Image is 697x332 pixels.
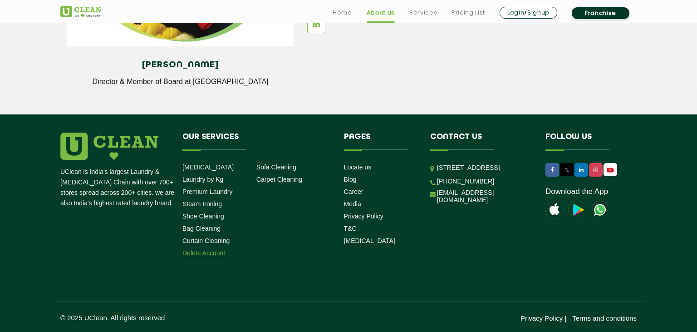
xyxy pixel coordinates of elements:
[60,133,158,160] img: logo.png
[545,201,564,219] img: apple-icon.png
[572,314,637,322] a: Terms and conditions
[182,200,222,208] a: Steam Ironing
[344,237,395,244] a: [MEDICAL_DATA]
[182,249,225,257] a: Delete Account
[182,225,221,232] a: Bag Cleaning
[545,133,625,150] h4: Follow us
[430,133,532,150] h4: Contact us
[344,225,357,232] a: T&C
[344,176,357,183] a: Blog
[545,187,608,196] a: Download the App
[333,7,352,18] a: Home
[182,133,330,150] h4: Our Services
[182,176,223,183] a: Laundry by Kg
[344,164,372,171] a: Locate us
[182,237,230,244] a: Curtain Cleaning
[256,176,302,183] a: Carpet Cleaning
[500,7,557,19] a: Login/Signup
[60,167,176,208] p: UClean is India's largest Laundry & [MEDICAL_DATA] Chain with over 700+ stores spread across 200+...
[344,200,361,208] a: Media
[437,178,494,185] a: [PHONE_NUMBER]
[367,7,395,18] a: About us
[604,165,616,175] img: UClean Laundry and Dry Cleaning
[182,188,233,195] a: Premium Laundry
[182,164,234,171] a: [MEDICAL_DATA]
[256,164,296,171] a: Sofa Cleaning
[60,314,348,322] p: © 2025 UClean. All rights reserved
[60,6,101,17] img: UClean Laundry and Dry Cleaning
[452,7,485,18] a: Pricing List
[437,163,532,173] p: [STREET_ADDRESS]
[74,60,287,70] h4: [PERSON_NAME]
[344,188,363,195] a: Career
[182,213,224,220] a: Shoe Cleaning
[591,201,609,219] img: UClean Laundry and Dry Cleaning
[520,314,563,322] a: Privacy Policy
[344,213,383,220] a: Privacy Policy
[344,133,417,150] h4: Pages
[437,189,532,203] a: [EMAIL_ADDRESS][DOMAIN_NAME]
[568,201,586,219] img: playstoreicon.png
[74,78,287,86] p: Director & Member of Board at [GEOGRAPHIC_DATA]
[572,7,629,19] a: Franchise
[409,7,437,18] a: Services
